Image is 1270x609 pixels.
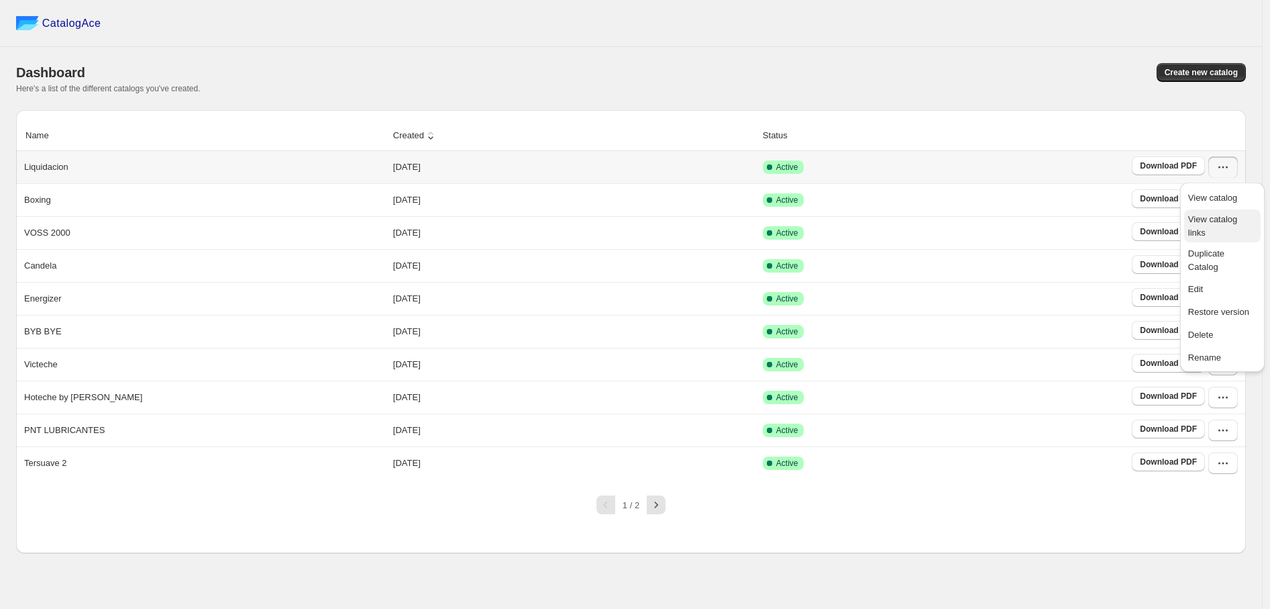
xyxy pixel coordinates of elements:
td: [DATE] [389,381,759,414]
span: Active [776,195,798,205]
td: [DATE] [389,216,759,249]
a: Download PDF [1132,420,1205,438]
span: Active [776,359,798,370]
button: Created [391,123,439,148]
button: Create new catalog [1157,63,1246,82]
span: Download PDF [1140,193,1197,204]
span: Create new catalog [1165,67,1238,78]
span: Active [776,162,798,173]
td: [DATE] [389,348,759,381]
td: [DATE] [389,315,759,348]
span: Active [776,261,798,271]
a: Download PDF [1132,387,1205,406]
span: Download PDF [1140,358,1197,369]
a: Download PDF [1132,222,1205,241]
p: BYB BYE [24,325,62,338]
span: Active [776,228,798,238]
span: Active [776,326,798,337]
a: Download PDF [1132,255,1205,274]
span: Edit [1188,284,1203,294]
span: Rename [1188,353,1221,363]
a: Download PDF [1132,453,1205,471]
span: Delete [1188,330,1214,340]
a: Download PDF [1132,354,1205,373]
td: [DATE] [389,249,759,282]
span: 1 / 2 [623,500,639,510]
p: Tersuave 2 [24,457,67,470]
p: Liquidacion [24,160,68,174]
span: Download PDF [1140,259,1197,270]
p: VOSS 2000 [24,226,70,240]
span: Active [776,293,798,304]
p: Energizer [24,292,62,306]
span: Download PDF [1140,226,1197,237]
button: Status [761,123,803,148]
a: Download PDF [1132,189,1205,208]
p: Victeche [24,358,58,371]
button: Name [23,123,64,148]
span: Dashboard [16,65,85,80]
span: Download PDF [1140,391,1197,402]
span: Here's a list of the different catalogs you've created. [16,84,201,93]
img: catalog ace [16,16,39,30]
span: Active [776,425,798,436]
td: [DATE] [389,282,759,315]
td: [DATE] [389,183,759,216]
p: PNT LUBRICANTES [24,424,105,437]
a: Download PDF [1132,156,1205,175]
td: [DATE] [389,447,759,479]
span: Restore version [1188,307,1249,317]
p: Hoteche by [PERSON_NAME] [24,391,142,404]
a: Download PDF [1132,321,1205,340]
span: Active [776,458,798,469]
td: [DATE] [389,151,759,183]
span: Download PDF [1140,457,1197,467]
a: Download PDF [1132,288,1205,307]
span: Active [776,392,798,403]
span: Download PDF [1140,292,1197,303]
span: Download PDF [1140,160,1197,171]
p: Boxing [24,193,51,207]
span: CatalogAce [42,17,101,30]
span: Download PDF [1140,325,1197,336]
span: View catalog links [1188,214,1237,238]
span: Duplicate Catalog [1188,248,1224,272]
td: [DATE] [389,414,759,447]
span: View catalog [1188,193,1237,203]
p: Candela [24,259,56,273]
span: Download PDF [1140,424,1197,434]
